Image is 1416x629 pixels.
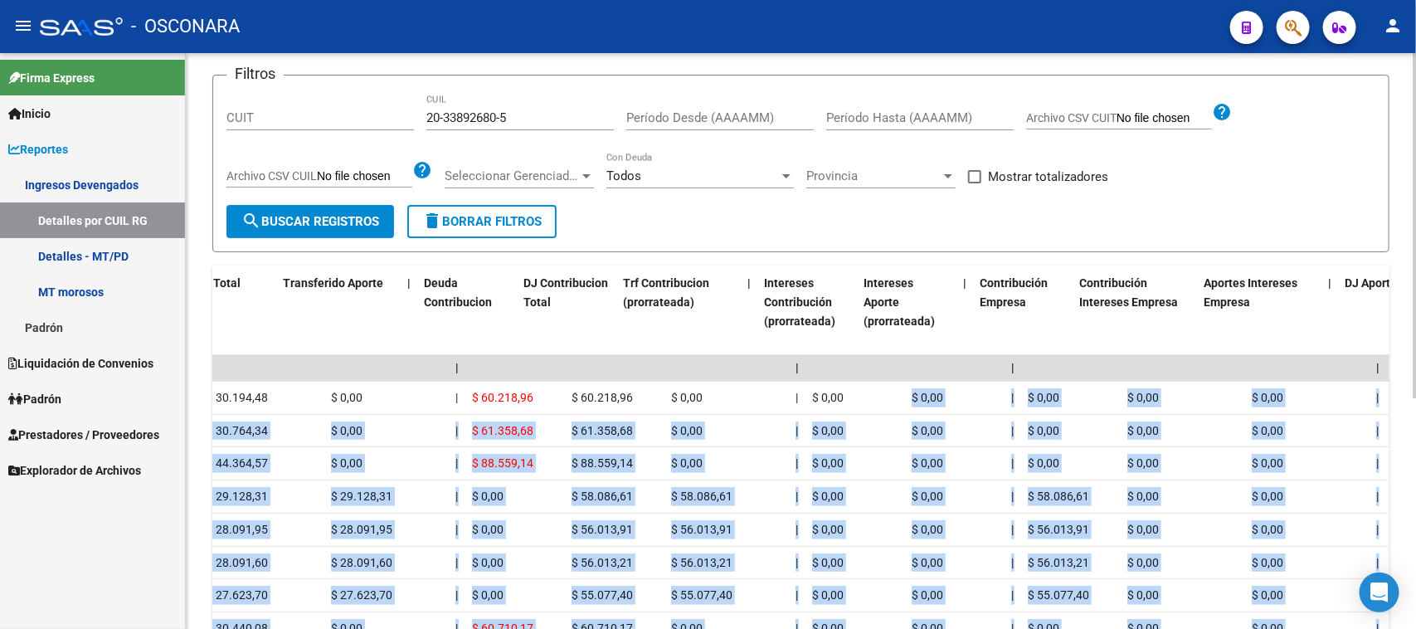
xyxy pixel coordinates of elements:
[425,276,493,309] span: Deuda Contribucion
[806,168,941,183] span: Provincia
[1127,424,1159,437] span: $ 0,00
[1198,266,1322,358] datatable-header-cell: Aportes Intereses Empresa
[472,456,533,470] span: $ 88.559,14
[1028,391,1059,404] span: $ 0,00
[8,426,159,444] span: Prestadores / Proveedores
[812,391,844,404] span: $ 0,00
[671,588,732,602] span: $ 55.077,40
[1252,424,1283,437] span: $ 0,00
[624,276,710,309] span: Trf Contribucion (prorrateada)
[226,205,394,238] button: Buscar Registros
[1028,556,1089,569] span: $ 56.013,21
[1011,361,1015,374] span: |
[1028,456,1059,470] span: $ 0,00
[1252,523,1283,536] span: $ 0,00
[812,456,844,470] span: $ 0,00
[1252,456,1283,470] span: $ 0,00
[912,391,943,404] span: $ 0,00
[1376,523,1379,536] span: |
[988,167,1108,187] span: Mostrar totalizadores
[1028,424,1059,437] span: $ 0,00
[1322,266,1339,358] datatable-header-cell: |
[1252,490,1283,503] span: $ 0,00
[796,588,798,602] span: |
[912,523,943,536] span: $ 0,00
[974,266,1073,358] datatable-header-cell: Contribución Empresa
[1073,266,1198,358] datatable-header-cell: Contribución Intereses Empresa
[455,556,458,569] span: |
[812,523,844,536] span: $ 0,00
[912,556,943,569] span: $ 0,00
[1080,276,1179,309] span: Contribución Intereses Empresa
[1127,523,1159,536] span: $ 0,00
[8,461,141,480] span: Explorador de Archivos
[1011,523,1014,536] span: |
[1376,490,1379,503] span: |
[455,424,458,437] span: |
[1011,490,1014,503] span: |
[317,169,412,184] input: Archivo CSV CUIL
[864,276,936,328] span: Intereses Aporte (prorrateada)
[572,588,633,602] span: $ 55.077,40
[207,391,268,404] span: $ 30.194,48
[277,266,401,358] datatable-header-cell: Transferido Aporte
[407,205,557,238] button: Borrar Filtros
[418,266,518,358] datatable-header-cell: Deuda Contribucion
[445,168,579,183] span: Seleccionar Gerenciador
[226,62,284,85] h3: Filtros
[1376,424,1379,437] span: |
[671,490,732,503] span: $ 58.086,61
[1252,391,1283,404] span: $ 0,00
[472,490,504,503] span: $ 0,00
[284,276,384,290] span: Transferido Aporte
[1127,556,1159,569] span: $ 0,00
[980,276,1049,309] span: Contribución Empresa
[422,211,442,231] mat-icon: delete
[1204,276,1298,309] span: Aportes Intereses Empresa
[572,424,633,437] span: $ 61.358,68
[796,424,798,437] span: |
[331,588,392,602] span: $ 27.623,70
[207,523,268,536] span: $ 28.091,95
[1117,111,1212,126] input: Archivo CSV CUIT
[964,276,967,290] span: |
[455,391,458,404] span: |
[331,523,392,536] span: $ 28.091,95
[572,556,633,569] span: $ 56.013,21
[1376,361,1380,374] span: |
[226,169,317,183] span: Archivo CSV CUIL
[796,391,798,404] span: |
[472,424,533,437] span: $ 61.358,68
[518,266,617,358] datatable-header-cell: DJ Contribucion Total
[1376,456,1379,470] span: |
[1127,456,1159,470] span: $ 0,00
[748,276,752,290] span: |
[1360,573,1399,612] div: Open Intercom Messenger
[572,490,633,503] span: $ 58.086,61
[1011,588,1014,602] span: |
[241,214,379,229] span: Buscar Registros
[812,424,844,437] span: $ 0,00
[1011,424,1014,437] span: |
[671,556,732,569] span: $ 56.013,21
[617,266,742,358] datatable-header-cell: Trf Contribucion (prorrateada)
[331,391,363,404] span: $ 0,00
[606,168,641,183] span: Todos
[1026,111,1117,124] span: Archivo CSV CUIT
[671,523,732,536] span: $ 56.013,91
[331,490,392,503] span: $ 29.128,31
[472,523,504,536] span: $ 0,00
[241,211,261,231] mat-icon: search
[455,490,458,503] span: |
[472,588,504,602] span: $ 0,00
[758,266,858,358] datatable-header-cell: Intereses Contribución (prorrateada)
[796,456,798,470] span: |
[1011,456,1014,470] span: |
[207,556,268,569] span: $ 28.091,60
[957,266,974,358] datatable-header-cell: |
[8,354,153,373] span: Liquidación de Convenios
[1376,391,1379,404] span: |
[1252,588,1283,602] span: $ 0,00
[1127,490,1159,503] span: $ 0,00
[401,266,418,358] datatable-header-cell: |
